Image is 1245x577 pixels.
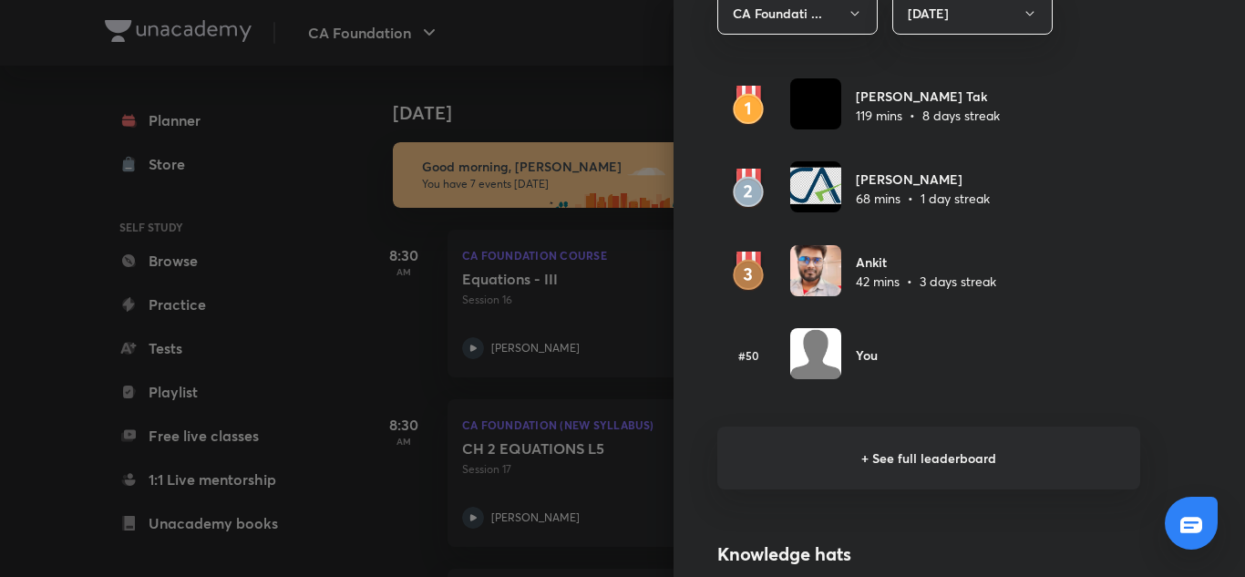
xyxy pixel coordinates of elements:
[856,252,996,272] h6: Ankit
[790,161,841,212] img: Avatar
[717,169,779,209] img: rank2.svg
[717,86,779,126] img: rank1.svg
[717,347,779,364] h6: #50
[856,87,1000,106] h6: [PERSON_NAME] Tak
[856,272,996,291] p: 42 mins • 3 days streak
[856,189,990,208] p: 68 mins • 1 day streak
[856,170,990,189] h6: [PERSON_NAME]
[856,106,1000,125] p: 119 mins • 8 days streak
[717,427,1140,489] h6: + See full leaderboard
[856,345,878,365] h6: You
[790,328,841,379] img: Avatar
[790,78,841,129] img: Avatar
[717,541,1140,568] h4: Knowledge hats
[717,252,779,292] img: rank3.svg
[790,245,841,296] img: Avatar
